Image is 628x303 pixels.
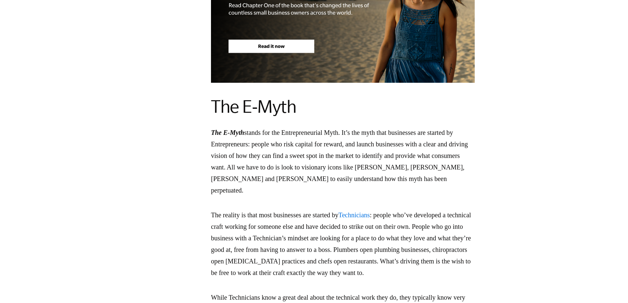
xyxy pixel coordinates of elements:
iframe: Chat Widget [595,271,628,303]
h2: The E-Myth [211,96,475,117]
p: stands for the Entrepreneurial Myth. It’s the myth that businesses are started by Entrepreneurs: ... [211,127,475,196]
em: The E-Myth [211,129,244,136]
a: Technicians [339,211,370,219]
p: The reality is that most businesses are started by : people who’ve developed a technical craft wo... [211,209,475,279]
